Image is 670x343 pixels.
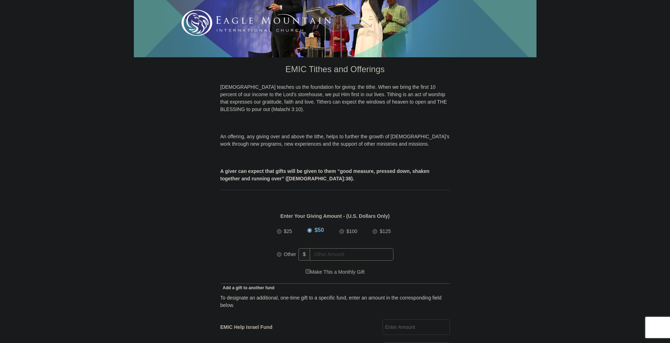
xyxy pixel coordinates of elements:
span: $100 [346,228,357,234]
span: $ [298,248,310,261]
b: A giver can expect that gifts will be given to them “good measure, pressed down, shaken together ... [220,168,429,181]
span: $50 [314,227,324,233]
span: Other [284,251,296,257]
p: An offering, any giving over and above the tithe, helps to further the growth of [DEMOGRAPHIC_DAT... [220,133,450,148]
div: To designate an additional, one-time gift to a specific fund, enter an amount in the correspondin... [220,294,450,309]
h3: EMIC Tithes and Offerings [220,57,450,83]
strong: Enter Your Giving Amount - (U.S. Dollars Only) [280,213,390,219]
p: [DEMOGRAPHIC_DATA] teaches us the foundation for giving: the tithe. When we bring the first 10 pe... [220,83,450,113]
input: Make This a Monthly Gift [306,269,310,274]
span: $25 [284,228,292,234]
span: Add a gift to another fund [220,285,275,290]
label: Make This a Monthly Gift [306,268,365,276]
span: $125 [380,228,391,234]
input: Enter Amount [383,319,450,335]
label: EMIC Help Israel Fund [220,324,273,331]
input: Other Amount [310,248,393,261]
